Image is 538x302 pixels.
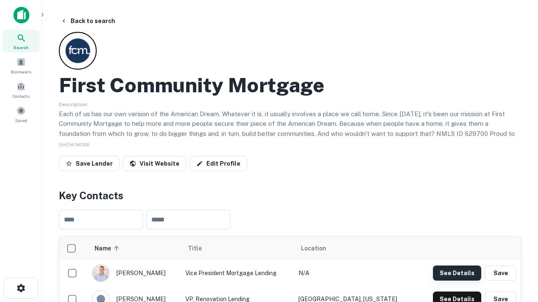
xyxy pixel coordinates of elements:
[95,243,122,253] span: Name
[3,78,40,101] a: Contacts
[88,237,181,260] th: Name
[13,93,29,99] span: Contacts
[496,208,538,248] iframe: Chat Widget
[181,237,294,260] th: Title
[59,156,119,171] button: Save Lender
[188,243,213,253] span: Title
[485,266,517,281] button: Save
[3,30,40,52] a: Search
[59,142,90,148] span: SHOW MORE
[181,260,294,286] td: Vice President Mortgage Lending
[59,102,87,107] span: Description
[13,44,29,51] span: Search
[433,266,481,281] button: See Details
[294,260,416,286] td: N/A
[57,13,119,29] button: Back to search
[123,156,186,171] a: Visit Website
[301,243,326,253] span: Location
[3,103,40,125] a: Saved
[59,188,521,203] h4: Key Contacts
[59,109,521,148] p: Each of us has our own version of the American Dream. Whatever it is, it usually involves a place...
[3,54,40,77] a: Borrowers
[92,265,109,281] img: 1520878720083
[15,117,27,124] span: Saved
[13,7,29,23] img: capitalize-icon.png
[92,264,177,282] div: [PERSON_NAME]
[190,156,247,171] a: Edit Profile
[59,73,324,97] h2: First Community Mortgage
[294,237,416,260] th: Location
[11,68,31,75] span: Borrowers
